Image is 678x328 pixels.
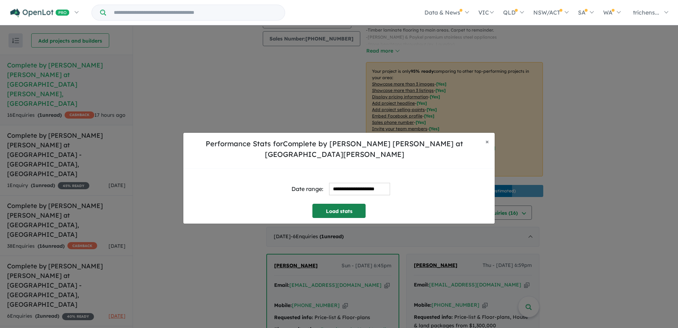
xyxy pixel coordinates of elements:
[485,137,489,146] span: ×
[107,5,283,20] input: Try estate name, suburb, builder or developer
[189,138,480,160] h5: Performance Stats for Complete by [PERSON_NAME] [PERSON_NAME] at [GEOGRAPHIC_DATA][PERSON_NAME]
[291,184,323,194] div: Date range:
[633,9,659,16] span: trichens...
[312,204,366,218] button: Load stats
[10,9,70,17] img: Openlot PRO Logo White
